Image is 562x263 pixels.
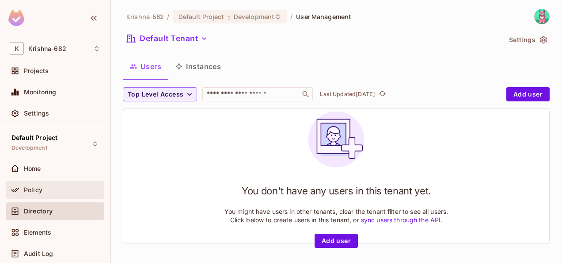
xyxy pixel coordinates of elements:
[24,165,41,172] span: Home
[123,31,211,46] button: Default Tenant
[506,87,550,101] button: Add user
[28,45,66,52] span: Workspace: Krishna-682
[290,12,292,21] li: /
[24,67,49,74] span: Projects
[178,12,224,21] span: Default Project
[11,134,57,141] span: Default Project
[24,208,53,215] span: Directory
[24,110,49,117] span: Settings
[24,250,53,257] span: Audit Log
[11,144,47,151] span: Development
[24,229,51,236] span: Elements
[167,12,169,21] li: /
[296,12,351,21] span: User Management
[168,55,228,77] button: Instances
[535,9,549,24] img: Krishna prasad A
[24,186,42,193] span: Policy
[8,10,24,26] img: SReyMgAAAABJRU5ErkJggg==
[320,91,375,98] p: Last Updated [DATE]
[379,90,386,99] span: refresh
[123,87,197,101] button: Top Level Access
[315,234,358,248] button: Add user
[505,33,550,47] button: Settings
[123,55,168,77] button: Users
[242,184,431,197] h1: You don't have any users in this tenant yet.
[361,216,443,224] a: sync users through the API.
[24,89,57,96] span: Monitoring
[228,13,231,20] span: :
[377,89,387,100] button: refresh
[126,12,163,21] span: the active workspace
[10,42,24,55] span: K
[128,89,183,100] span: Top Level Access
[375,89,387,100] span: Click to refresh data
[234,12,274,21] span: Development
[224,207,448,224] p: You might have users in other tenants, clear the tenant filter to see all users. Click below to c...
